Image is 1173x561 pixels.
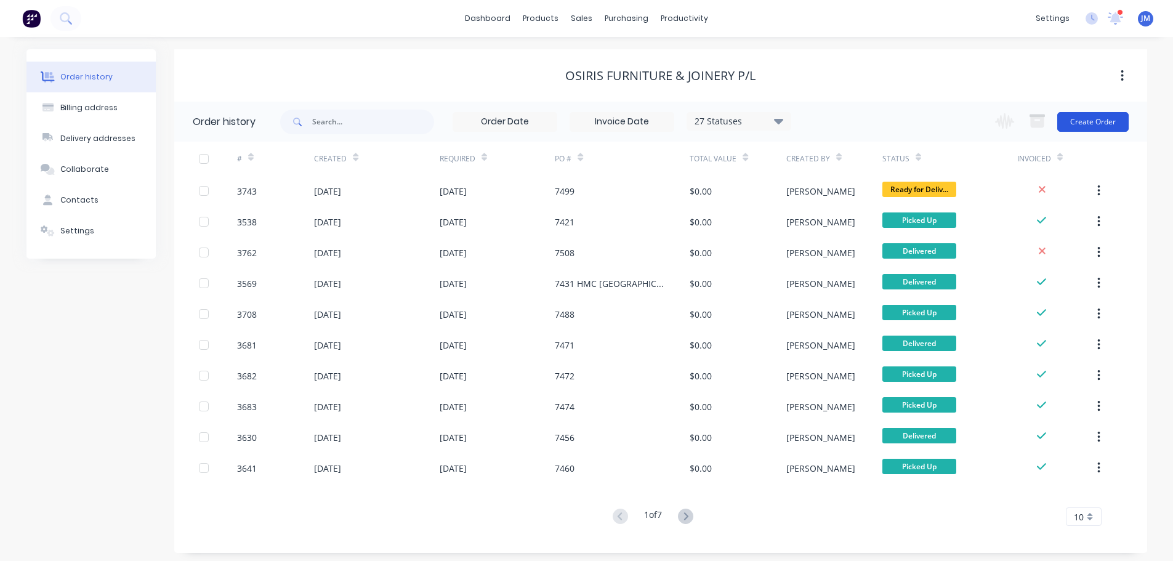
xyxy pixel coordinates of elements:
button: Contacts [26,185,156,216]
span: Delivered [882,243,956,259]
div: # [237,142,314,176]
input: Order Date [453,113,557,131]
div: [DATE] [314,400,341,413]
div: [DATE] [440,277,467,290]
div: productivity [655,9,714,28]
div: $0.00 [690,369,712,382]
div: $0.00 [690,246,712,259]
div: 3630 [237,431,257,444]
div: PO # [555,142,690,176]
div: [DATE] [440,246,467,259]
button: Collaborate [26,154,156,185]
div: Required [440,142,555,176]
div: $0.00 [690,462,712,475]
span: JM [1141,13,1150,24]
div: # [237,153,242,164]
button: Billing address [26,92,156,123]
div: $0.00 [690,431,712,444]
div: $0.00 [690,308,712,321]
div: Osiris Furniture & Joinery P/L [565,68,756,83]
div: 3681 [237,339,257,352]
button: Settings [26,216,156,246]
div: [PERSON_NAME] [786,185,855,198]
div: [DATE] [314,369,341,382]
div: Order history [60,71,113,83]
div: [DATE] [314,185,341,198]
div: [PERSON_NAME] [786,400,855,413]
div: [DATE] [314,277,341,290]
div: $0.00 [690,277,712,290]
div: [DATE] [440,216,467,228]
div: 7472 [555,369,574,382]
div: [DATE] [440,185,467,198]
div: [DATE] [314,216,341,228]
div: [DATE] [314,431,341,444]
span: Delivered [882,428,956,443]
div: Status [882,153,909,164]
div: 7421 [555,216,574,228]
div: Settings [60,225,94,236]
div: [DATE] [440,431,467,444]
button: Delivery addresses [26,123,156,154]
span: Picked Up [882,305,956,320]
input: Invoice Date [570,113,674,131]
div: Total Value [690,142,786,176]
div: Billing address [60,102,118,113]
div: 7499 [555,185,574,198]
div: 1 of 7 [644,508,662,526]
div: [PERSON_NAME] [786,339,855,352]
button: Order history [26,62,156,92]
div: Created [314,142,439,176]
div: [DATE] [314,339,341,352]
div: [PERSON_NAME] [786,431,855,444]
div: [DATE] [440,462,467,475]
span: Delivered [882,274,956,289]
div: 27 Statuses [687,115,791,128]
div: [PERSON_NAME] [786,369,855,382]
div: 3708 [237,308,257,321]
button: Create Order [1057,112,1129,132]
div: 7460 [555,462,574,475]
span: Picked Up [882,459,956,474]
div: Contacts [60,195,99,206]
div: 7474 [555,400,574,413]
div: 3538 [237,216,257,228]
span: Delivered [882,336,956,351]
div: 3743 [237,185,257,198]
div: [PERSON_NAME] [786,246,855,259]
div: 7431 HMC [GEOGRAPHIC_DATA] [555,277,665,290]
div: [DATE] [314,246,341,259]
div: [PERSON_NAME] [786,216,855,228]
div: Order history [193,115,256,129]
div: Total Value [690,153,736,164]
div: Delivery addresses [60,133,135,144]
div: Created [314,153,347,164]
div: Collaborate [60,164,109,175]
div: $0.00 [690,185,712,198]
div: Created By [786,142,882,176]
div: 3682 [237,369,257,382]
span: Ready for Deliv... [882,182,956,197]
div: [DATE] [440,308,467,321]
div: Invoiced [1017,142,1094,176]
div: settings [1030,9,1076,28]
div: [DATE] [440,369,467,382]
div: [DATE] [314,462,341,475]
div: 7456 [555,431,574,444]
div: 7488 [555,308,574,321]
div: Required [440,153,475,164]
img: Factory [22,9,41,28]
div: [DATE] [314,308,341,321]
div: 7471 [555,339,574,352]
div: [PERSON_NAME] [786,277,855,290]
div: purchasing [599,9,655,28]
div: Invoiced [1017,153,1051,164]
div: PO # [555,153,571,164]
span: Picked Up [882,366,956,382]
div: [DATE] [440,339,467,352]
div: Created By [786,153,830,164]
div: $0.00 [690,400,712,413]
span: Picked Up [882,397,956,413]
div: 3569 [237,277,257,290]
span: Picked Up [882,212,956,228]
